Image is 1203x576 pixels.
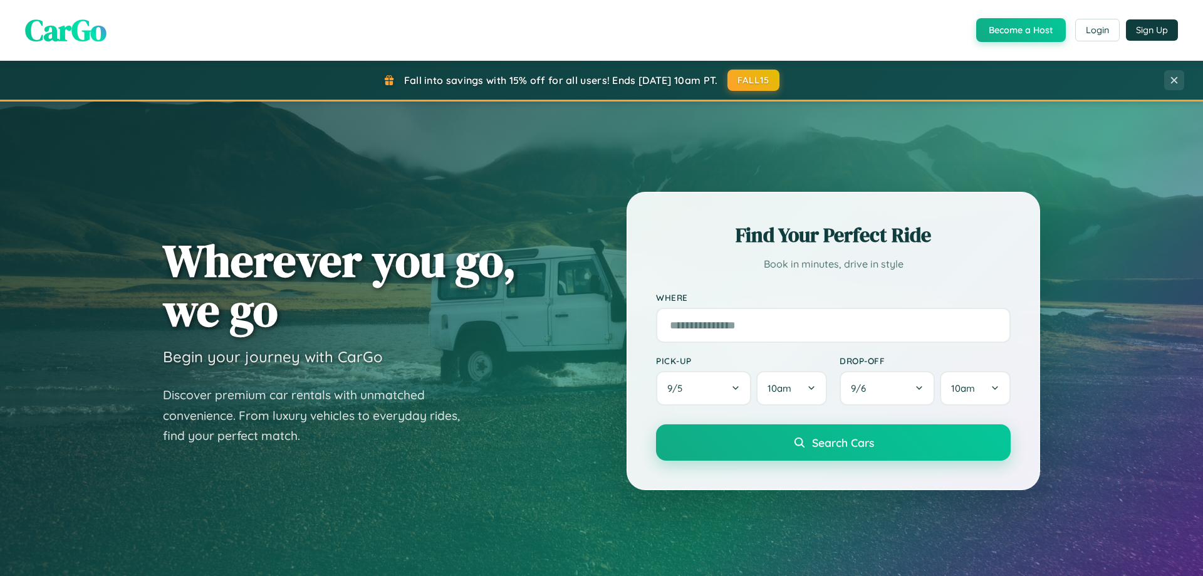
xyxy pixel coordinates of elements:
[951,382,975,394] span: 10am
[840,355,1011,366] label: Drop-off
[163,347,383,366] h3: Begin your journey with CarGo
[768,382,791,394] span: 10am
[404,74,718,86] span: Fall into savings with 15% off for all users! Ends [DATE] 10am PT.
[656,292,1011,303] label: Where
[656,355,827,366] label: Pick-up
[667,382,689,394] span: 9 / 5
[851,382,872,394] span: 9 / 6
[25,9,107,51] span: CarGo
[1075,19,1120,41] button: Login
[976,18,1066,42] button: Become a Host
[163,385,476,446] p: Discover premium car rentals with unmatched convenience. From luxury vehicles to everyday rides, ...
[656,424,1011,461] button: Search Cars
[756,371,827,406] button: 10am
[1126,19,1178,41] button: Sign Up
[656,255,1011,273] p: Book in minutes, drive in style
[656,221,1011,249] h2: Find Your Perfect Ride
[812,436,874,449] span: Search Cars
[940,371,1011,406] button: 10am
[840,371,935,406] button: 9/6
[727,70,780,91] button: FALL15
[656,371,751,406] button: 9/5
[163,236,516,335] h1: Wherever you go, we go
